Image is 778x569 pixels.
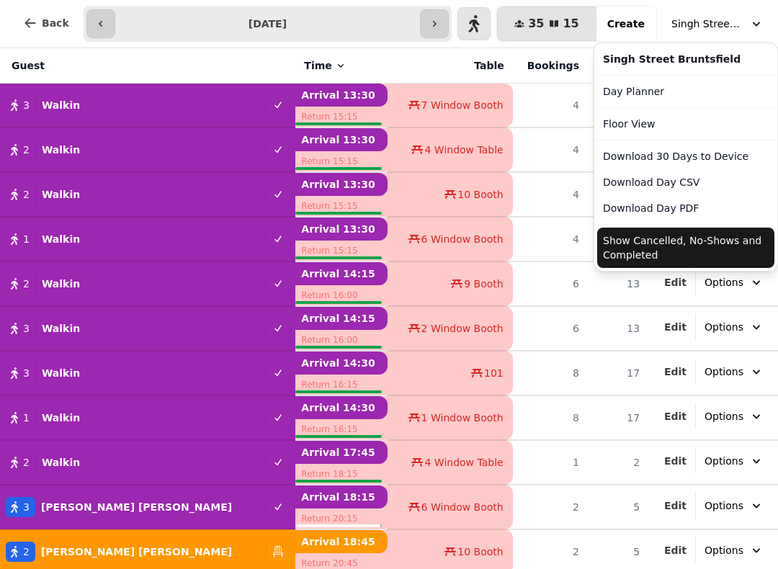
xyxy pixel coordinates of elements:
div: Singh Street Bruntsfield [597,46,774,72]
button: Download Day CSV [597,169,774,195]
button: Show Cancelled, No-Shows and Completed [597,228,774,268]
button: Singh Street Bruntsfield [663,11,772,37]
span: Singh Street Bruntsfield [671,17,743,31]
a: Floor View [597,111,774,137]
div: Singh Street Bruntsfield [594,42,778,272]
button: Download 30 Days to Device [597,143,774,169]
button: Download Day PDF [597,195,774,221]
a: Day Planner [597,79,774,104]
